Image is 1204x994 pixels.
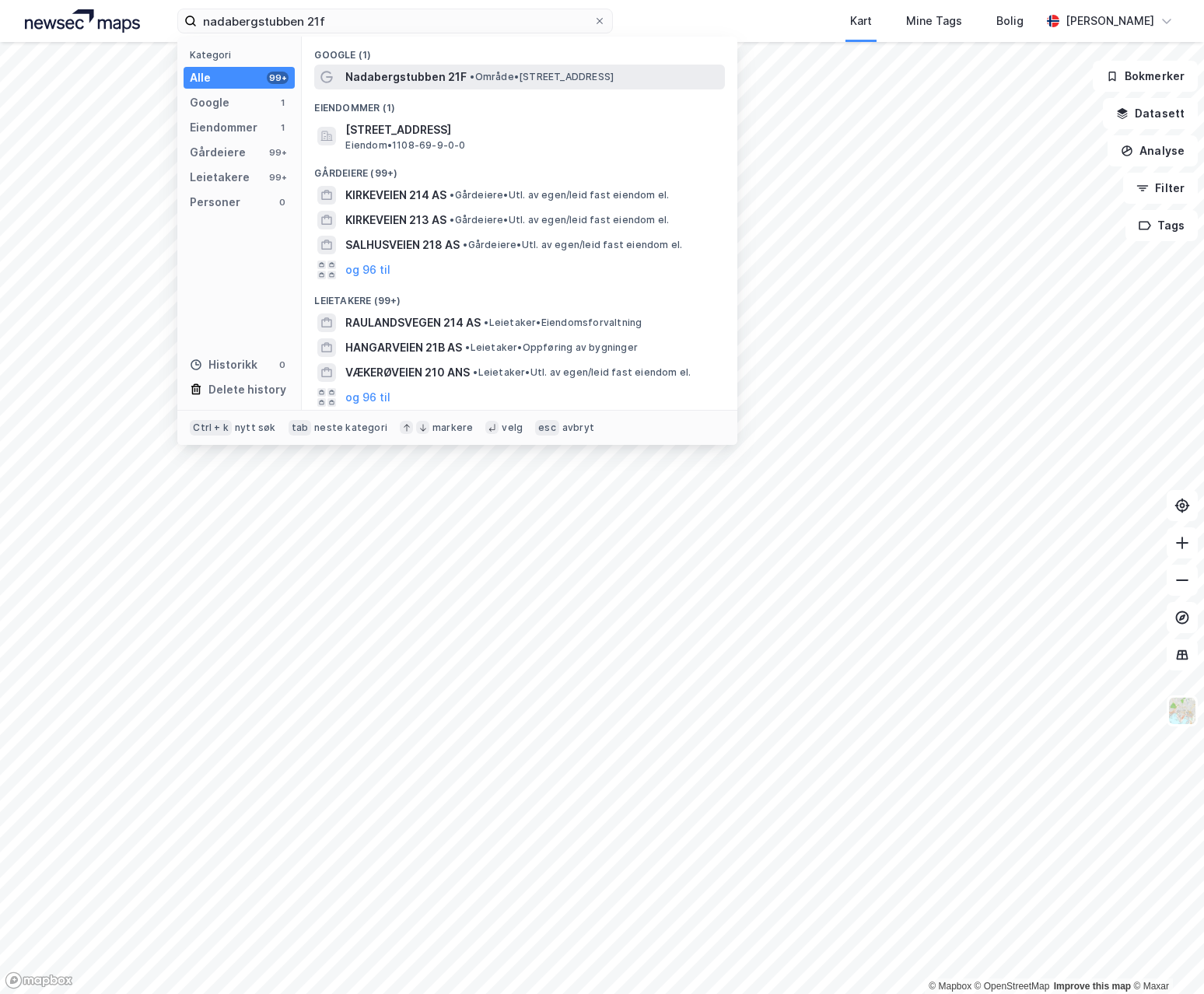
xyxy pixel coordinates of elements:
div: Delete history [208,380,286,399]
span: Eiendom • 1108-69-9-0-0 [345,139,465,152]
button: Bokmerker [1093,61,1198,92]
span: • [450,189,454,201]
div: 0 [276,196,289,208]
div: Leietakere (99+) [302,282,737,310]
button: Datasett [1103,98,1198,129]
div: Ctrl + k [190,420,232,436]
div: Personer [190,193,240,212]
span: Gårdeiere • Utl. av egen/leid fast eiendom el. [450,214,669,226]
div: tab [289,420,312,436]
span: [STREET_ADDRESS] [345,121,719,139]
div: Gårdeiere [190,143,246,162]
a: OpenStreetMap [975,981,1050,992]
div: markere [432,422,473,434]
span: • [484,317,488,328]
div: Leietakere [190,168,250,187]
div: Mine Tags [906,12,962,30]
button: Filter [1123,173,1198,204]
div: Bolig [996,12,1024,30]
div: Eiendommer [190,118,257,137]
div: esc [535,420,559,436]
span: RAULANDSVEGEN 214 AS [345,313,481,332]
span: Gårdeiere • Utl. av egen/leid fast eiendom el. [463,239,682,251]
div: Eiendommer (1) [302,89,737,117]
div: Google [190,93,229,112]
span: Nadabergstubben 21F [345,68,467,86]
span: KIRKEVEIEN 213 AS [345,211,446,229]
a: Mapbox homepage [5,971,73,989]
div: Kart [850,12,872,30]
div: 0 [276,359,289,371]
span: • [465,341,470,353]
span: Område • [STREET_ADDRESS] [470,71,614,83]
div: neste kategori [314,422,387,434]
iframe: Chat Widget [1126,919,1204,994]
div: Gårdeiere (99+) [302,155,737,183]
span: • [450,214,454,226]
a: Improve this map [1054,981,1131,992]
div: 1 [276,96,289,109]
span: Leietaker • Eiendomsforvaltning [484,317,642,329]
button: og 96 til [345,388,390,407]
div: avbryt [562,422,594,434]
div: 1 [276,121,289,134]
div: 99+ [267,171,289,184]
span: • [473,366,478,378]
div: Kategori [190,49,295,61]
div: Google (1) [302,37,737,65]
div: [PERSON_NAME] [1066,12,1154,30]
span: • [463,239,467,250]
div: nytt søk [235,422,276,434]
div: velg [502,422,523,434]
input: Søk på adresse, matrikkel, gårdeiere, leietakere eller personer [197,9,593,33]
div: Historikk [190,355,257,374]
a: Mapbox [929,981,971,992]
span: Leietaker • Oppføring av bygninger [465,341,638,354]
img: Z [1167,696,1197,726]
span: Gårdeiere • Utl. av egen/leid fast eiendom el. [450,189,669,201]
button: Tags [1125,210,1198,241]
img: logo.a4113a55bc3d86da70a041830d287a7e.svg [25,9,140,33]
span: VÆKERØVEIEN 210 ANS [345,363,470,382]
span: • [470,71,474,82]
button: og 96 til [345,261,390,279]
span: HANGARVEIEN 21B AS [345,338,462,357]
span: Leietaker • Utl. av egen/leid fast eiendom el. [473,366,691,379]
span: KIRKEVEIEN 214 AS [345,186,446,205]
button: Analyse [1108,135,1198,166]
div: Alle [190,68,211,87]
div: 99+ [267,72,289,84]
div: 99+ [267,146,289,159]
span: SALHUSVEIEN 218 AS [345,236,460,254]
